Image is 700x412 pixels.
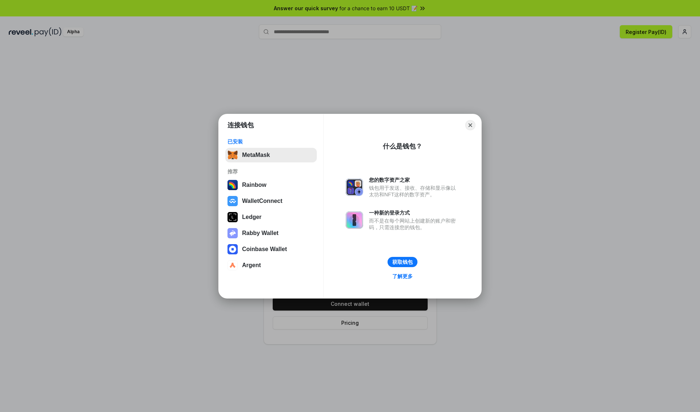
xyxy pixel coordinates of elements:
[242,182,267,188] div: Rainbow
[227,138,315,145] div: 已安装
[369,185,459,198] div: 钱包用于发送、接收、存储和显示像以太坊和NFT这样的数字资产。
[242,230,279,236] div: Rabby Wallet
[369,177,459,183] div: 您的数字资产之家
[369,217,459,231] div: 而不是在每个网站上创建新的账户和密码，只需连接您的钱包。
[227,244,238,254] img: svg+xml,%3Csvg%20width%3D%2228%22%20height%3D%2228%22%20viewBox%3D%220%200%2028%2028%22%20fill%3D...
[242,152,270,158] div: MetaMask
[225,258,317,273] button: Argent
[346,211,363,229] img: svg+xml,%3Csvg%20xmlns%3D%22http%3A%2F%2Fwww.w3.org%2F2000%2Fsvg%22%20fill%3D%22none%22%20viewBox...
[227,150,238,160] img: svg+xml,%3Csvg%20fill%3D%22none%22%20height%3D%2233%22%20viewBox%3D%220%200%2035%2033%22%20width%...
[346,178,363,196] img: svg+xml,%3Csvg%20xmlns%3D%22http%3A%2F%2Fwww.w3.org%2F2000%2Fsvg%22%20fill%3D%22none%22%20viewBox...
[227,260,238,270] img: svg+xml,%3Csvg%20width%3D%2228%22%20height%3D%2228%22%20viewBox%3D%220%200%2028%2028%22%20fill%3D...
[227,212,238,222] img: svg+xml,%3Csvg%20xmlns%3D%22http%3A%2F%2Fwww.w3.org%2F2000%2Fsvg%22%20width%3D%2228%22%20height%3...
[227,168,315,175] div: 推荐
[225,148,317,162] button: MetaMask
[225,210,317,224] button: Ledger
[388,257,417,267] button: 获取钱包
[392,273,413,280] div: 了解更多
[369,209,459,216] div: 一种新的登录方式
[242,262,261,269] div: Argent
[392,259,413,265] div: 获取钱包
[227,180,238,190] img: svg+xml,%3Csvg%20width%3D%22120%22%20height%3D%22120%22%20viewBox%3D%220%200%20120%20120%22%20fil...
[465,120,475,130] button: Close
[225,226,317,240] button: Rabby Wallet
[225,194,317,208] button: WalletConnect
[225,178,317,192] button: Rainbow
[242,214,261,220] div: Ledger
[225,242,317,257] button: Coinbase Wallet
[227,121,254,130] h1: 连接钱包
[227,196,238,206] img: svg+xml,%3Csvg%20width%3D%2228%22%20height%3D%2228%22%20viewBox%3D%220%200%2028%2028%22%20fill%3D...
[242,246,287,253] div: Coinbase Wallet
[242,198,283,204] div: WalletConnect
[227,228,238,238] img: svg+xml,%3Csvg%20xmlns%3D%22http%3A%2F%2Fwww.w3.org%2F2000%2Fsvg%22%20fill%3D%22none%22%20viewBox...
[383,142,422,151] div: 什么是钱包？
[388,272,417,281] a: 了解更多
